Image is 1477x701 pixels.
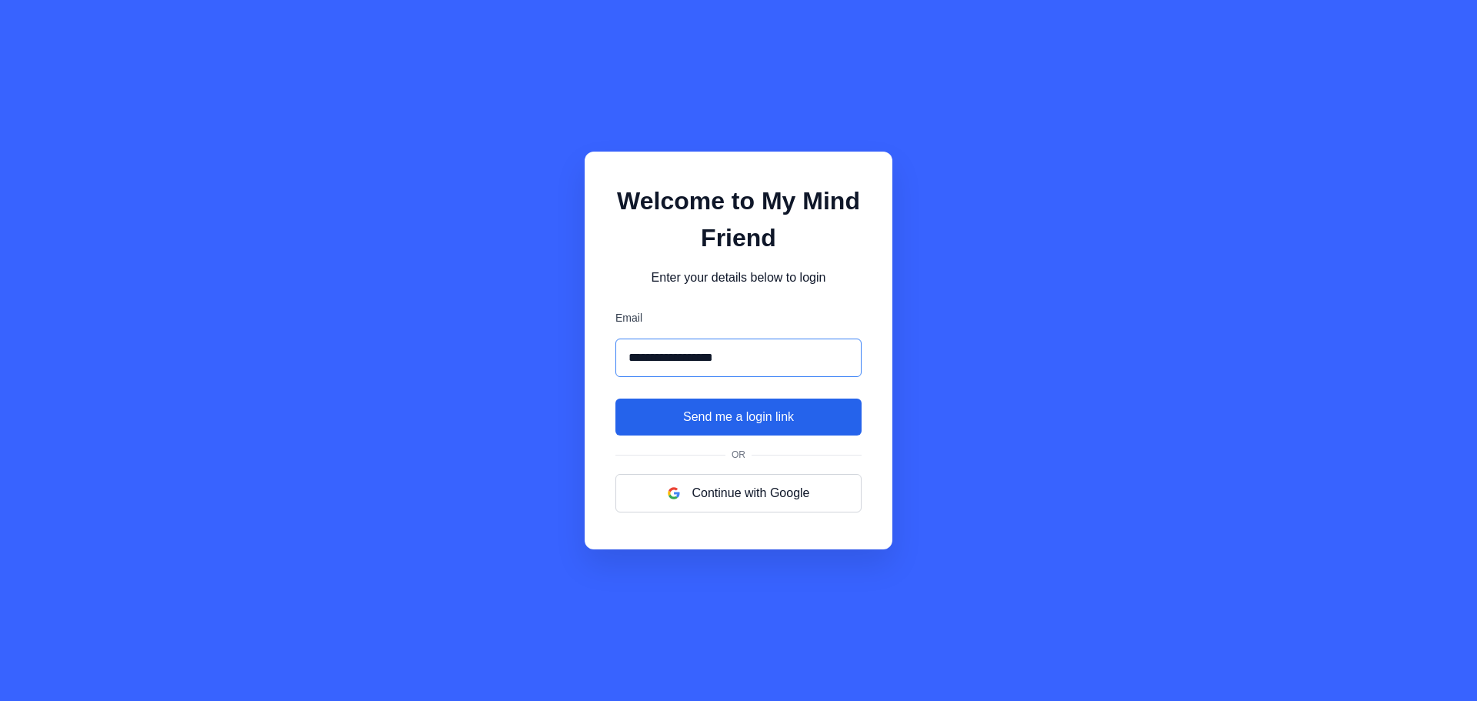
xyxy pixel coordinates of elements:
h1: Welcome to My Mind Friend [615,182,862,256]
img: google logo [668,487,680,499]
span: Or [725,448,752,462]
p: Enter your details below to login [615,269,862,287]
label: Email [615,310,862,326]
button: Send me a login link [615,399,862,436]
button: Continue with Google [615,474,862,512]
